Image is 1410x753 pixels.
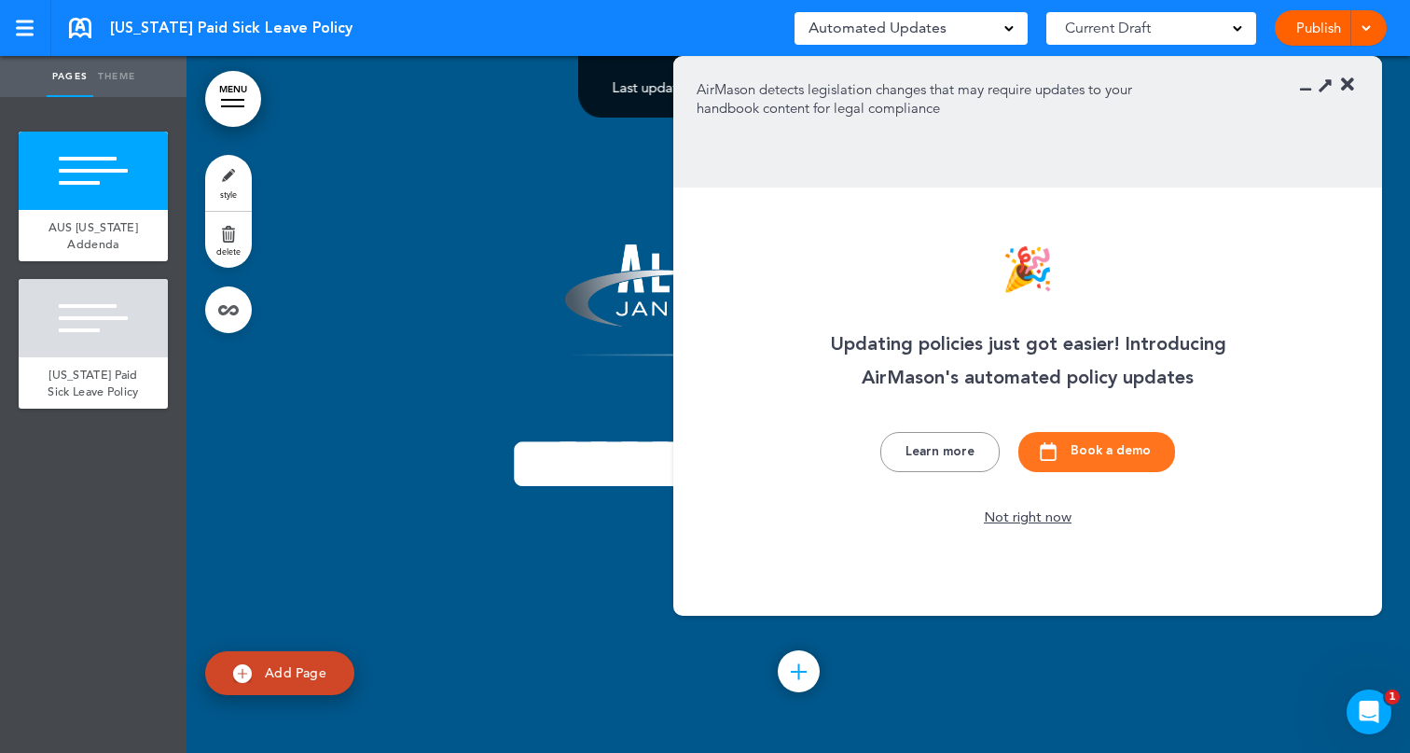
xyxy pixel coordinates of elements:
button: Book a demo [1018,432,1175,472]
span: Last updated: [613,78,698,96]
p: AirMason detects legislation changes that may require updates to your handbook content for legal ... [697,80,1160,118]
span: [US_STATE] Paid Sick Leave Policy [48,367,138,399]
a: AUS [US_STATE] Addenda [19,210,168,261]
a: style [205,155,252,211]
span: [US_STATE] Paid Sick Leave Policy [110,18,352,38]
img: Calendar Icon [1039,442,1057,461]
button: Learn more [880,432,1000,472]
a: Add Page [205,651,354,695]
span: 1 [1385,690,1400,704]
img: 1670532621190.png [565,244,1031,359]
div: AirMason's automated policy updates [830,361,1226,395]
div: Updating policies just got easier! Introducing [830,328,1226,361]
span: Add Page [265,664,326,681]
div: Not right now [976,509,1079,528]
a: Publish [1289,10,1348,46]
iframe: Intercom live chat [1347,690,1391,734]
a: MENU [205,71,261,127]
span: style [220,188,237,200]
span: delete [216,245,241,257]
span: Current Draft [1065,15,1151,41]
a: [US_STATE] Paid Sick Leave Policy [19,357,168,409]
span: AUS [US_STATE] Addenda [48,219,138,252]
div: 🎉 [673,248,1382,290]
img: add.svg [233,664,252,683]
a: delete [205,212,252,268]
div: — [613,80,875,94]
a: Pages [47,56,93,97]
span: Automated Updates [809,15,947,41]
a: Theme [93,56,140,97]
